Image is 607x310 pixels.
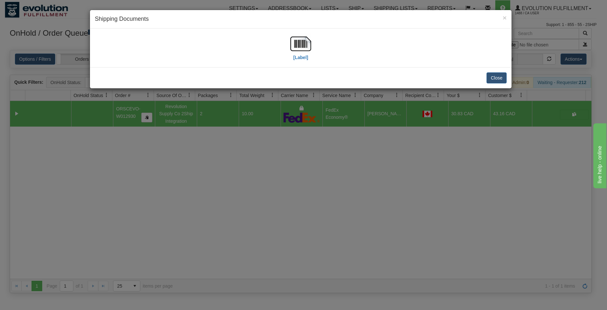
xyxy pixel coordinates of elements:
iframe: chat widget [592,122,606,188]
button: Close [487,72,507,83]
div: live help - online [5,4,60,12]
h4: Shipping Documents [95,15,507,23]
img: barcode.jpg [290,33,311,54]
button: Close [503,14,507,21]
label: [Label] [293,54,308,61]
span: × [503,14,507,21]
a: [Label] [290,41,311,60]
